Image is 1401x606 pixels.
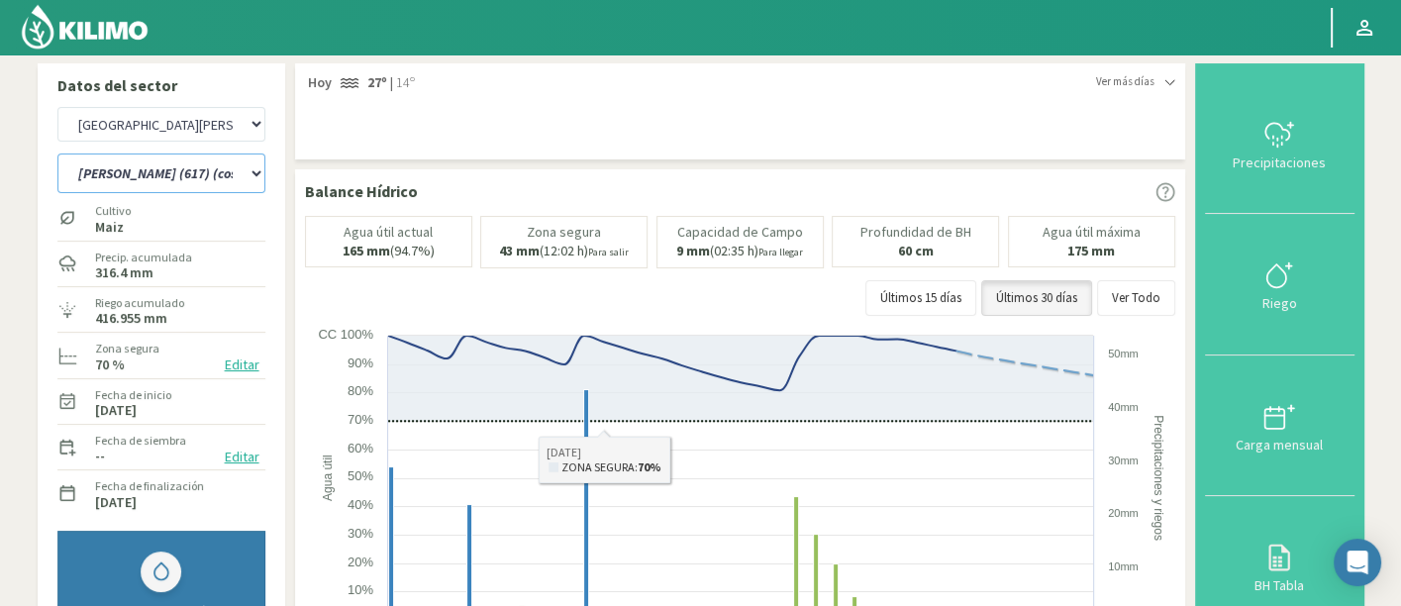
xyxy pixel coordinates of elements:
div: Carga mensual [1211,438,1349,452]
text: 50% [347,468,372,483]
text: 30mm [1108,454,1139,466]
label: 70 % [95,358,125,371]
span: Hoy [305,73,332,93]
button: Editar [219,353,265,376]
label: 416.955 mm [95,312,167,325]
button: Editar [219,446,265,468]
text: 90% [347,355,372,370]
button: Precipitaciones [1205,73,1354,214]
button: Carga mensual [1205,355,1354,496]
text: 50mm [1108,348,1139,359]
label: Riego acumulado [95,294,184,312]
p: (02:35 h) [676,244,803,259]
b: 60 cm [898,242,934,259]
text: 70% [347,412,372,427]
div: BH Tabla [1211,578,1349,592]
span: Ver más días [1096,73,1154,90]
text: 40mm [1108,401,1139,413]
label: Precip. acumulada [95,249,192,266]
b: 165 mm [343,242,390,259]
button: Riego [1205,214,1354,354]
button: Últimos 15 días [865,280,976,316]
p: Profundidad de BH [860,225,971,240]
text: CC 100% [318,327,373,342]
p: Agua útil máxima [1043,225,1141,240]
p: Agua útil actual [344,225,433,240]
text: 20% [347,555,372,569]
label: [DATE] [95,496,137,509]
b: 175 mm [1067,242,1115,259]
label: -- [95,450,105,462]
p: Capacidad de Campo [677,225,803,240]
span: 14º [393,73,415,93]
b: 43 mm [499,242,540,259]
p: Zona segura [527,225,601,240]
label: Fecha de siembra [95,432,186,450]
button: Ver Todo [1097,280,1175,316]
button: Últimos 30 días [981,280,1092,316]
small: Para salir [588,246,629,258]
label: Fecha de finalización [95,477,204,495]
text: 60% [347,441,372,455]
label: [DATE] [95,404,137,417]
text: 20mm [1108,507,1139,519]
div: Riego [1211,296,1349,310]
label: Zona segura [95,340,159,357]
label: Cultivo [95,202,131,220]
text: 10% [347,582,372,597]
text: 10mm [1108,560,1139,572]
p: Balance Hídrico [305,179,418,203]
div: Precipitaciones [1211,155,1349,169]
p: (94.7%) [343,244,435,258]
p: Datos del sector [57,73,265,97]
label: 316.4 mm [95,266,153,279]
label: Fecha de inicio [95,386,171,404]
b: 9 mm [676,242,710,259]
text: Precipitaciones y riegos [1151,415,1165,541]
div: Open Intercom Messenger [1334,539,1381,586]
text: Agua útil [320,454,334,501]
text: 80% [347,383,372,398]
strong: 27º [367,73,387,91]
img: Kilimo [20,3,150,50]
text: 30% [347,526,372,541]
span: | [390,73,393,93]
p: (12:02 h) [499,244,629,259]
small: Para llegar [758,246,803,258]
text: 40% [347,497,372,512]
label: Maiz [95,221,131,234]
